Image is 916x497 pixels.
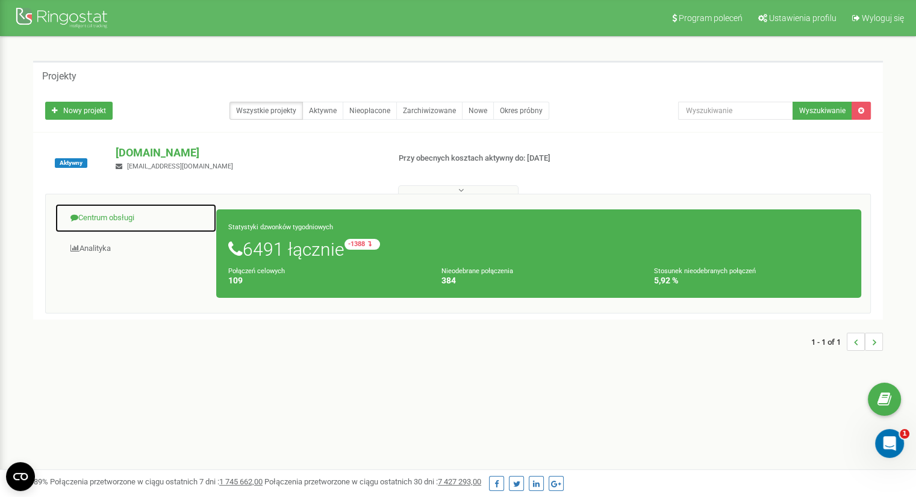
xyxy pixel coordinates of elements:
a: Aktywne [302,102,343,120]
h4: 384 [441,276,637,285]
small: -1388 [344,239,380,250]
span: 1 [900,429,909,439]
h5: Projekty [42,71,76,82]
a: Centrum obsługi [55,203,217,233]
button: Open CMP widget [6,462,35,491]
small: Statystyki dzwonków tygodniowych [228,223,333,231]
iframe: Intercom live chat [875,429,904,458]
p: Przy obecnych kosztach aktywny do: [DATE] [399,153,591,164]
nav: ... [811,321,883,363]
h4: 109 [228,276,423,285]
small: Nieodebrane połączenia [441,267,513,275]
a: Nowe [462,102,494,120]
a: Analityka [55,234,217,264]
a: Nowy projekt [45,102,113,120]
p: [DOMAIN_NAME] [116,145,379,161]
h1: 6491 łącznie [228,239,849,259]
u: 1 745 662,00 [219,477,263,486]
span: Wyloguj się [862,13,904,23]
span: Program poleceń [679,13,743,23]
a: Nieopłacone [343,102,397,120]
span: [EMAIL_ADDRESS][DOMAIN_NAME] [127,162,233,170]
span: 1 - 1 of 1 [811,333,847,351]
button: Wyszukiwanie [793,102,852,120]
a: Wszystkie projekty [229,102,303,120]
h4: 5,92 % [654,276,849,285]
small: Połączeń celowych [228,267,285,275]
a: Okres próbny [493,102,549,120]
span: Połączenia przetworzone w ciągu ostatnich 30 dni : [264,477,481,486]
span: Połączenia przetworzone w ciągu ostatnich 7 dni : [50,477,263,486]
input: Wyszukiwanie [678,102,793,120]
small: Stosunek nieodebranych połączeń [654,267,756,275]
span: Aktywny [55,158,87,168]
a: Zarchiwizowane [396,102,463,120]
span: Ustawienia profilu [769,13,837,23]
u: 7 427 293,00 [438,477,481,486]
